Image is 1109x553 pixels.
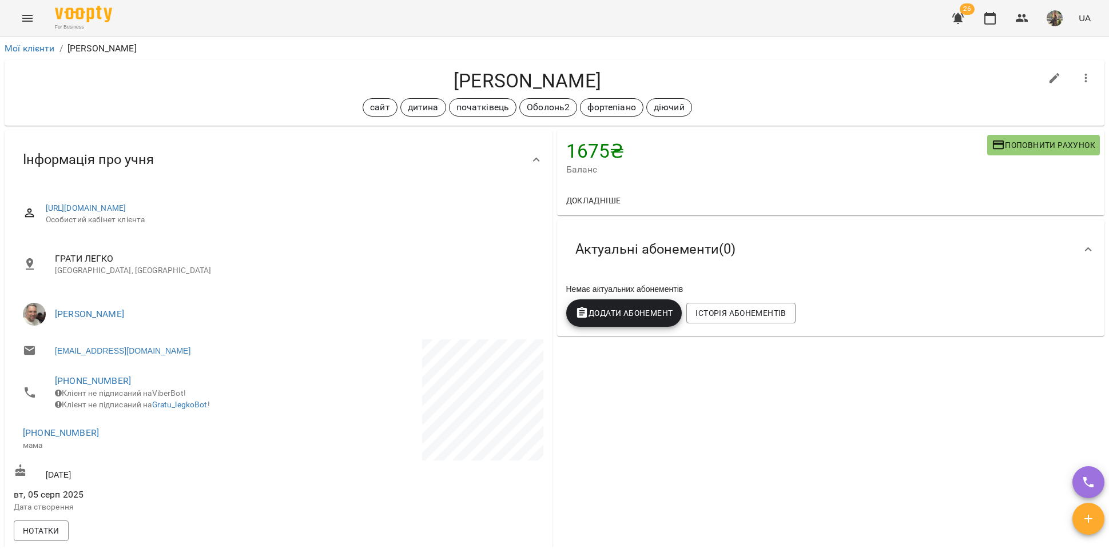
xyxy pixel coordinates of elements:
span: Історія абонементів [695,306,786,320]
p: початківець [456,101,510,114]
button: Menu [14,5,41,32]
a: [PHONE_NUMBER] [55,375,131,386]
img: Юрій ГАЛІС [23,303,46,326]
h4: [PERSON_NAME] [14,69,1041,93]
p: дитина [408,101,439,114]
button: UA [1074,7,1095,29]
p: [GEOGRAPHIC_DATA], [GEOGRAPHIC_DATA] [55,265,534,276]
img: d95d3a1f5a58f9939815add2f0358ac8.jpg [1047,10,1063,26]
li: / [59,42,63,55]
nav: breadcrumb [5,42,1104,55]
span: UA [1079,12,1091,24]
button: Поповнити рахунок [987,135,1100,155]
div: Інформація про учня [5,130,552,189]
span: Нотатки [23,524,59,538]
span: Актуальні абонементи ( 0 ) [575,241,736,258]
h4: 1675 ₴ [566,139,987,163]
div: початківець [449,98,517,117]
span: Клієнт не підписаний на ! [55,400,210,409]
a: [PHONE_NUMBER] [23,427,99,438]
span: Докладніше [566,194,621,207]
p: фортепіано [587,101,635,114]
button: Докладніше [562,190,626,211]
p: сайт [370,101,390,114]
span: Поповнити рахунок [992,138,1095,152]
div: Актуальні абонементи(0) [557,220,1105,279]
p: мама [23,440,267,451]
button: Історія абонементів [686,303,795,323]
div: Оболонь2 [519,98,577,117]
p: [PERSON_NAME] [67,42,137,55]
img: Voopty Logo [55,6,112,22]
span: вт, 05 серп 2025 [14,488,276,502]
div: [DATE] [11,462,279,483]
span: Додати Абонемент [575,306,673,320]
span: Баланс [566,163,987,177]
p: Оболонь2 [527,101,570,114]
a: Мої клієнти [5,43,55,54]
a: Gratu_legkoBot [152,400,208,409]
button: Нотатки [14,520,69,541]
button: Додати Абонемент [566,299,682,327]
div: сайт [363,98,398,117]
a: [EMAIL_ADDRESS][DOMAIN_NAME] [55,345,190,356]
a: [URL][DOMAIN_NAME] [46,203,126,213]
p: Дата створення [14,502,276,513]
div: діючий [646,98,692,117]
span: For Business [55,23,112,31]
p: діючий [654,101,685,114]
span: Клієнт не підписаний на ViberBot! [55,388,186,398]
span: Інформація про учня [23,151,154,169]
a: [PERSON_NAME] [55,308,124,319]
span: ГРАТИ ЛЕГКО [55,252,534,266]
div: фортепіано [580,98,643,117]
div: Немає актуальних абонементів [564,281,1098,297]
div: дитина [400,98,446,117]
span: Особистий кабінет клієнта [46,214,534,226]
span: 26 [960,3,975,15]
